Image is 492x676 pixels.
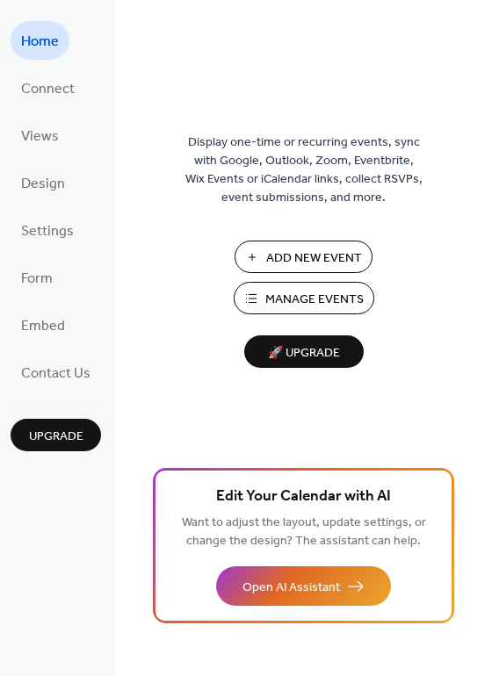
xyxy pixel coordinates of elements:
span: Views [21,123,59,151]
span: Manage Events [265,291,364,309]
a: Contact Us [11,353,101,392]
a: Form [11,258,63,297]
button: Add New Event [235,241,373,273]
span: Settings [21,218,74,246]
span: Open AI Assistant [242,579,340,597]
span: Upgrade [29,428,83,446]
span: Home [21,28,59,56]
a: Design [11,163,76,202]
span: Form [21,265,53,293]
span: Embed [21,313,65,341]
span: Add New Event [266,249,362,268]
span: 🚀 Upgrade [255,342,353,365]
a: Home [11,21,69,60]
span: Contact Us [21,360,90,388]
a: Views [11,116,69,155]
span: Display one-time or recurring events, sync with Google, Outlook, Zoom, Eventbrite, Wix Events or ... [185,133,423,207]
a: Embed [11,306,76,344]
span: Design [21,170,65,198]
button: Upgrade [11,419,101,451]
button: 🚀 Upgrade [244,335,364,368]
span: Want to adjust the layout, update settings, or change the design? The assistant can help. [182,511,426,553]
a: Settings [11,211,84,249]
button: Open AI Assistant [216,566,391,606]
a: Connect [11,68,85,107]
button: Manage Events [234,282,374,314]
span: Edit Your Calendar with AI [216,485,391,509]
span: Connect [21,76,75,104]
